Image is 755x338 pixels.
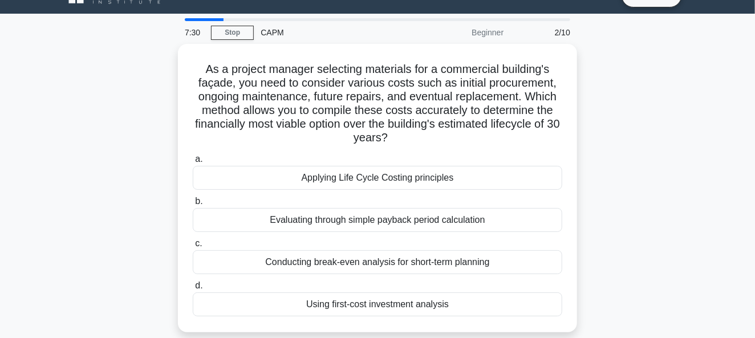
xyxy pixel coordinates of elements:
div: Applying Life Cycle Costing principles [193,166,562,190]
div: 7:30 [178,21,211,44]
div: 2/10 [510,21,577,44]
div: Evaluating through simple payback period calculation [193,208,562,232]
h5: As a project manager selecting materials for a commercial building's façade, you need to consider... [192,62,563,145]
span: c. [195,238,202,248]
span: b. [195,196,202,206]
div: Conducting break-even analysis for short-term planning [193,250,562,274]
span: d. [195,280,202,290]
div: Beginner [411,21,510,44]
div: CAPM [254,21,411,44]
span: a. [195,154,202,164]
div: Using first-cost investment analysis [193,292,562,316]
a: Stop [211,26,254,40]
